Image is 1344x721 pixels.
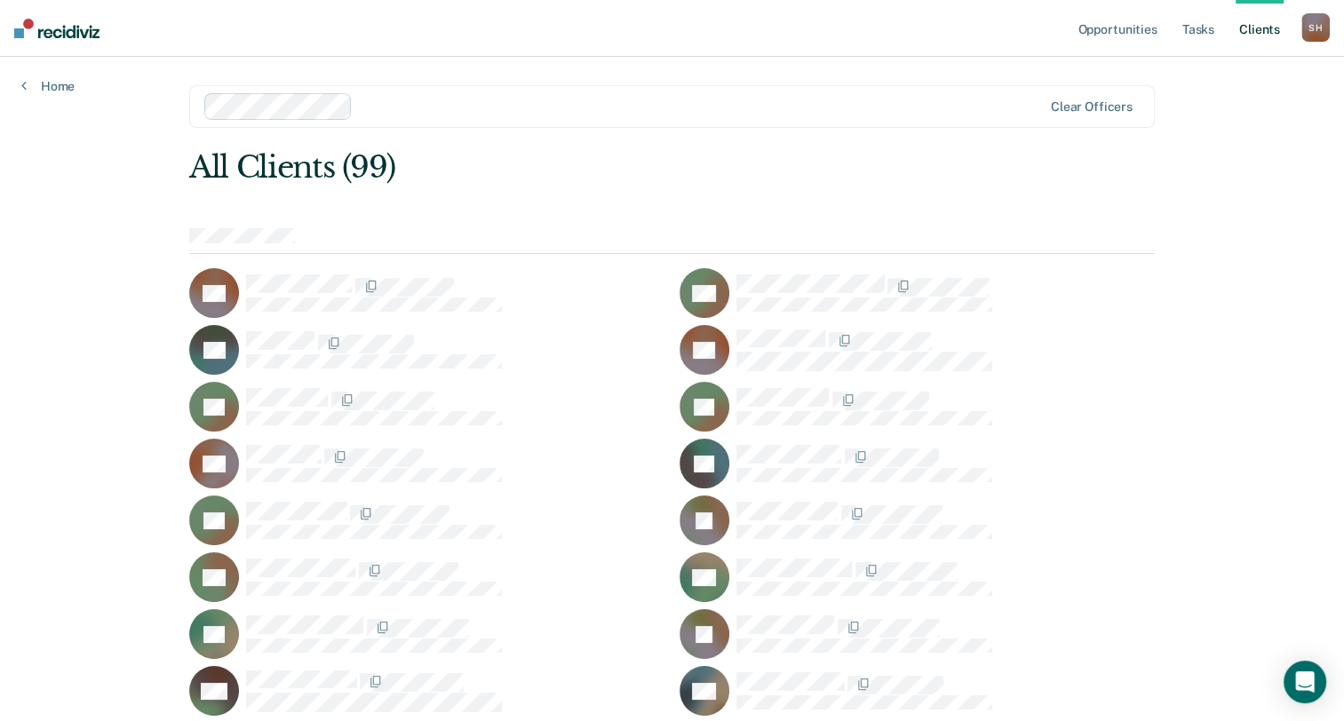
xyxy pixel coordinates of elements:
div: S H [1301,13,1330,42]
img: Recidiviz [14,19,99,38]
div: Open Intercom Messenger [1284,661,1326,703]
div: Clear officers [1051,99,1133,115]
div: All Clients (99) [189,149,961,186]
a: Home [21,78,75,94]
button: SH [1301,13,1330,42]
